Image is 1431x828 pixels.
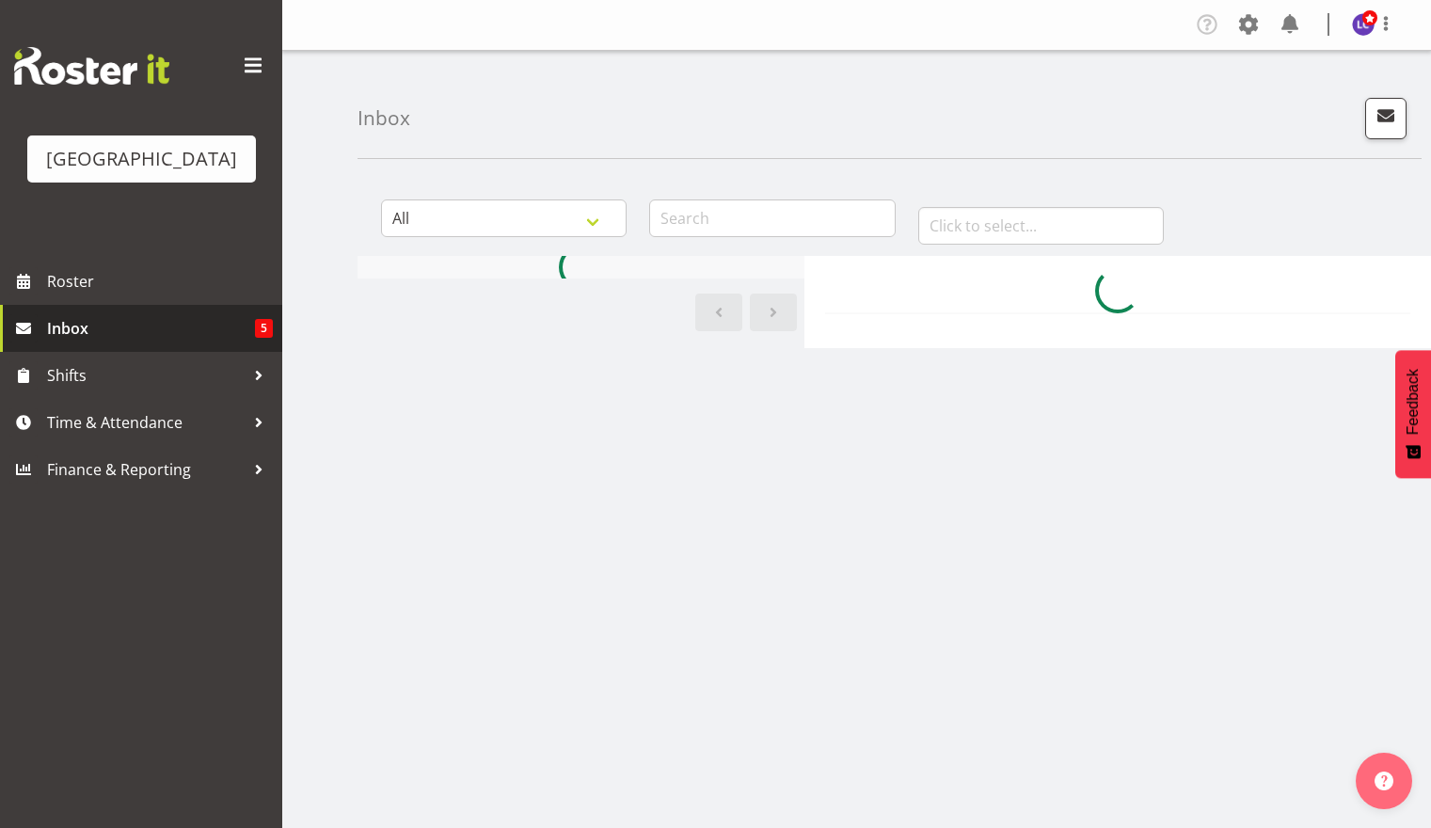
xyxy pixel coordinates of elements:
input: Click to select... [918,207,1164,245]
div: [GEOGRAPHIC_DATA] [46,145,237,173]
input: Search [649,199,895,237]
a: Previous page [695,294,742,331]
button: Feedback - Show survey [1395,350,1431,478]
img: laurie-cook11580.jpg [1352,13,1375,36]
span: Finance & Reporting [47,455,245,484]
img: help-xxl-2.png [1375,772,1393,790]
a: Next page [750,294,797,331]
img: Rosterit website logo [14,47,169,85]
span: Time & Attendance [47,408,245,437]
span: Feedback [1405,369,1422,435]
span: Roster [47,267,273,295]
h4: Inbox [358,107,410,129]
span: Shifts [47,361,245,390]
span: Inbox [47,314,255,342]
span: 5 [255,319,273,338]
